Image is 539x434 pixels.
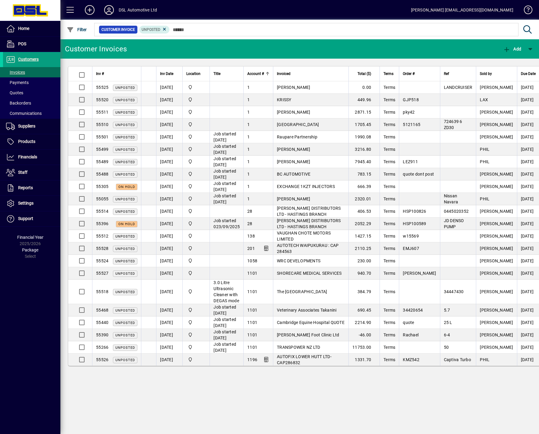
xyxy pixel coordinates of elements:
[503,47,521,51] span: Add
[383,271,395,276] span: Terms
[277,159,310,164] span: [PERSON_NAME]
[99,5,119,15] button: Profile
[521,70,536,77] span: Due Date
[358,70,371,77] span: Total ($)
[348,329,380,341] td: -46.00
[186,319,206,326] span: Central
[186,134,206,140] span: Central
[96,221,108,226] span: 55396
[383,147,395,152] span: Terms
[96,122,108,127] span: 55510
[247,234,255,238] span: 138
[480,184,513,189] span: [PERSON_NAME]
[480,332,513,337] span: [PERSON_NAME]
[247,97,250,102] span: 1
[444,209,469,214] span: 0445020352
[444,70,449,77] span: Ref
[186,196,206,202] span: Central
[115,235,135,238] span: Unposted
[277,172,310,177] span: BC AUTOMOTIVE
[96,70,104,77] span: Inv #
[480,159,489,164] span: PHIL
[17,235,43,240] span: Financial Year
[156,193,182,205] td: [DATE]
[118,222,135,226] span: On hold
[213,329,236,340] span: Job started [DATE]
[403,308,423,313] span: 34420654
[348,218,380,230] td: 2052.29
[213,144,236,155] span: Job started [DATE]
[96,172,108,177] span: 55488
[18,170,27,175] span: Staff
[115,197,135,201] span: Unposted
[403,234,419,238] span: w15569
[348,267,380,280] td: 940.70
[186,109,206,115] span: Central
[6,80,29,85] span: Payments
[186,96,206,103] span: Central
[3,150,60,165] a: Financials
[96,246,108,251] span: 55528
[277,97,291,102] span: KRISSY
[383,159,395,164] span: Terms
[444,193,458,204] span: Nissan Navara
[247,122,250,127] span: 1
[156,131,182,143] td: [DATE]
[480,134,513,139] span: [PERSON_NAME]
[247,70,269,77] div: Account #
[67,27,87,32] span: Filter
[6,101,31,105] span: Backorders
[115,210,135,214] span: Unposted
[156,94,182,106] td: [DATE]
[96,147,108,152] span: 55499
[3,196,60,211] a: Settings
[96,258,108,263] span: 55524
[480,97,488,102] span: LAX
[277,147,310,152] span: [PERSON_NAME]
[383,332,395,337] span: Terms
[348,94,380,106] td: 449.96
[247,184,250,189] span: 1
[277,308,337,313] span: Veterinary Associates Takanini
[115,272,135,276] span: Unposted
[348,255,380,267] td: 230.00
[348,316,380,329] td: 2214.90
[156,267,182,280] td: [DATE]
[480,196,489,201] span: PHIL
[444,332,450,337] span: 6-4
[383,85,395,90] span: Terms
[186,84,206,91] span: Central
[277,70,345,77] div: Invoiced
[3,165,60,180] a: Staff
[3,119,60,134] a: Suppliers
[480,246,513,251] span: [PERSON_NAME]
[480,320,513,325] span: [PERSON_NAME]
[213,218,240,229] span: Job started 023/09/2025
[115,86,135,90] span: Unposted
[383,97,395,102] span: Terms
[213,70,240,77] div: Title
[156,280,182,304] td: [DATE]
[3,77,60,88] a: Payments
[115,98,135,102] span: Unposted
[115,321,135,325] span: Unposted
[383,70,393,77] span: Terms
[403,271,436,276] span: [PERSON_NAME]
[3,108,60,118] a: Communications
[403,332,419,337] span: Rachael
[247,159,250,164] span: 1
[18,154,37,159] span: Financials
[348,193,380,205] td: 2320.01
[277,218,341,229] span: [PERSON_NAME] DISTRIBUTORS LTD - HASTINGS BRANCH
[247,147,250,152] span: 1
[213,131,236,142] span: Job started [DATE]
[383,221,395,226] span: Terms
[383,196,395,201] span: Terms
[277,320,345,325] span: Cambridge Equine Hospital QUOTE
[96,97,108,102] span: 55520
[480,258,513,263] span: [PERSON_NAME]
[22,248,38,252] span: Package
[6,70,25,75] span: Invoices
[6,90,23,95] span: Quotes
[403,172,434,177] span: quote dont post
